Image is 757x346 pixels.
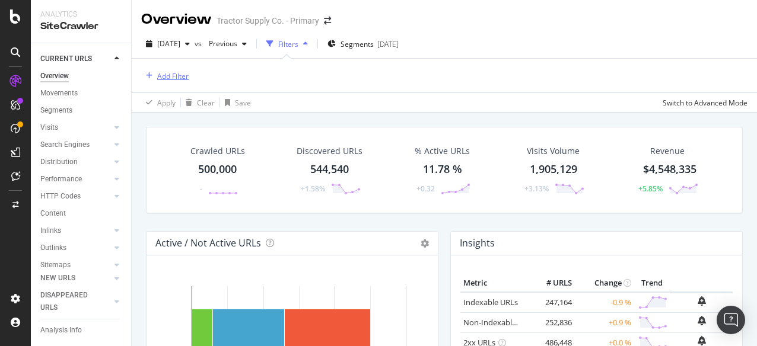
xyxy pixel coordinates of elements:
[650,145,685,157] span: Revenue
[634,274,670,292] th: Trend
[698,336,706,345] div: bell-plus
[423,162,462,177] div: 11.78 %
[323,34,403,53] button: Segments[DATE]
[527,274,575,292] th: # URLS
[40,139,90,151] div: Search Engines
[40,9,122,20] div: Analytics
[40,87,78,100] div: Movements
[575,292,634,313] td: -0.9 %
[181,93,215,112] button: Clear
[40,207,66,220] div: Content
[40,272,111,284] a: NEW URLS
[717,306,745,334] div: Open Intercom Messenger
[204,34,252,53] button: Previous
[141,9,212,30] div: Overview
[235,98,251,108] div: Save
[40,87,123,100] a: Movements
[377,39,399,49] div: [DATE]
[40,324,123,337] a: Analysis Info
[40,259,71,271] div: Sitemaps
[157,98,176,108] div: Apply
[527,292,575,313] td: 247,164
[40,225,111,237] a: Inlinks
[643,162,696,176] span: $4,548,335
[40,53,92,65] div: CURRENT URLS
[40,104,123,117] a: Segments
[40,190,111,203] a: HTTP Codes
[40,20,122,33] div: SiteCrawler
[463,297,518,307] a: Indexable URLs
[40,242,111,254] a: Outlinks
[40,242,66,254] div: Outlinks
[698,296,706,306] div: bell-plus
[530,162,577,177] div: 1,905,129
[658,93,748,112] button: Switch to Advanced Mode
[40,259,111,271] a: Sitemaps
[310,162,349,177] div: 544,540
[157,39,180,49] span: 2025 Sep. 15th
[415,145,470,157] div: % Active URLs
[195,39,204,49] span: vs
[40,121,111,134] a: Visits
[324,17,331,25] div: arrow-right-arrow-left
[157,71,189,81] div: Add Filter
[217,15,319,27] div: Tractor Supply Co. - Primary
[197,98,215,108] div: Clear
[40,173,82,185] div: Performance
[40,225,61,237] div: Inlinks
[301,184,325,194] div: +1.58%
[141,34,195,53] button: [DATE]
[141,69,189,83] button: Add Filter
[40,289,100,314] div: DISAPPEARED URLS
[341,39,374,49] span: Segments
[141,93,176,112] button: Apply
[575,312,634,332] td: +0.9 %
[40,173,111,185] a: Performance
[524,184,549,194] div: +3.13%
[40,190,81,203] div: HTTP Codes
[527,145,580,157] div: Visits Volume
[698,316,706,325] div: bell-plus
[575,274,634,292] th: Change
[278,39,298,49] div: Filters
[40,289,111,314] a: DISAPPEARED URLS
[460,274,527,292] th: Metric
[198,162,237,177] div: 500,000
[297,145,362,157] div: Discovered URLs
[190,145,245,157] div: Crawled URLs
[460,235,495,251] h4: Insights
[527,312,575,332] td: 252,836
[40,53,111,65] a: CURRENT URLS
[463,317,536,328] a: Non-Indexable URLs
[40,156,111,168] a: Distribution
[40,324,82,337] div: Analysis Info
[40,104,72,117] div: Segments
[40,139,111,151] a: Search Engines
[416,184,435,194] div: +0.32
[40,70,69,82] div: Overview
[262,34,313,53] button: Filters
[40,272,75,284] div: NEW URLS
[220,93,251,112] button: Save
[663,98,748,108] div: Switch to Advanced Mode
[421,239,429,248] i: Options
[638,184,663,194] div: +5.85%
[200,184,202,194] div: -
[155,235,261,251] h4: Active / Not Active URLs
[40,156,78,168] div: Distribution
[204,39,237,49] span: Previous
[40,70,123,82] a: Overview
[40,207,123,220] a: Content
[40,121,58,134] div: Visits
